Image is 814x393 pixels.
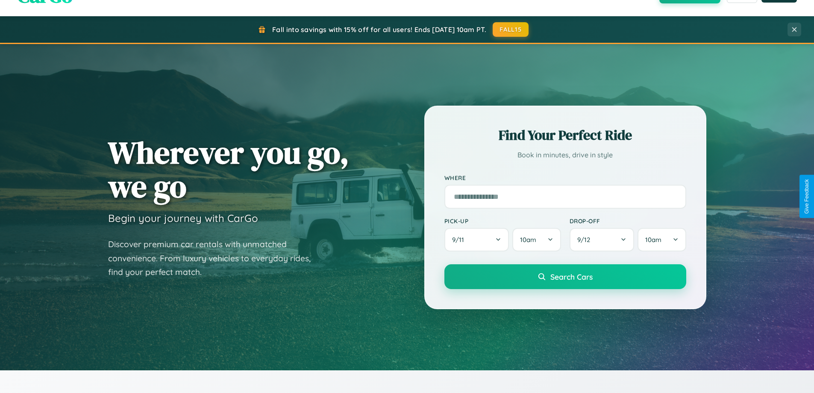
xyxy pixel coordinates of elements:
span: 10am [645,236,661,244]
button: Search Cars [444,264,686,289]
div: Give Feedback [804,179,810,214]
span: 9 / 11 [452,236,468,244]
span: 10am [520,236,536,244]
button: FALL15 [493,22,529,37]
span: 9 / 12 [577,236,594,244]
button: 9/11 [444,228,509,251]
h3: Begin your journey with CarGo [108,212,258,225]
p: Discover premium car rentals with unmatched convenience. From luxury vehicles to everyday rides, ... [108,237,322,279]
label: Drop-off [570,217,686,225]
p: Book in minutes, drive in style [444,149,686,161]
h2: Find Your Perfect Ride [444,126,686,145]
label: Where [444,174,686,181]
button: 10am [638,228,686,251]
span: Search Cars [550,272,593,281]
span: Fall into savings with 15% off for all users! Ends [DATE] 10am PT. [272,25,486,34]
h1: Wherever you go, we go [108,136,349,203]
button: 10am [512,228,561,251]
label: Pick-up [444,217,561,225]
button: 9/12 [570,228,635,251]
